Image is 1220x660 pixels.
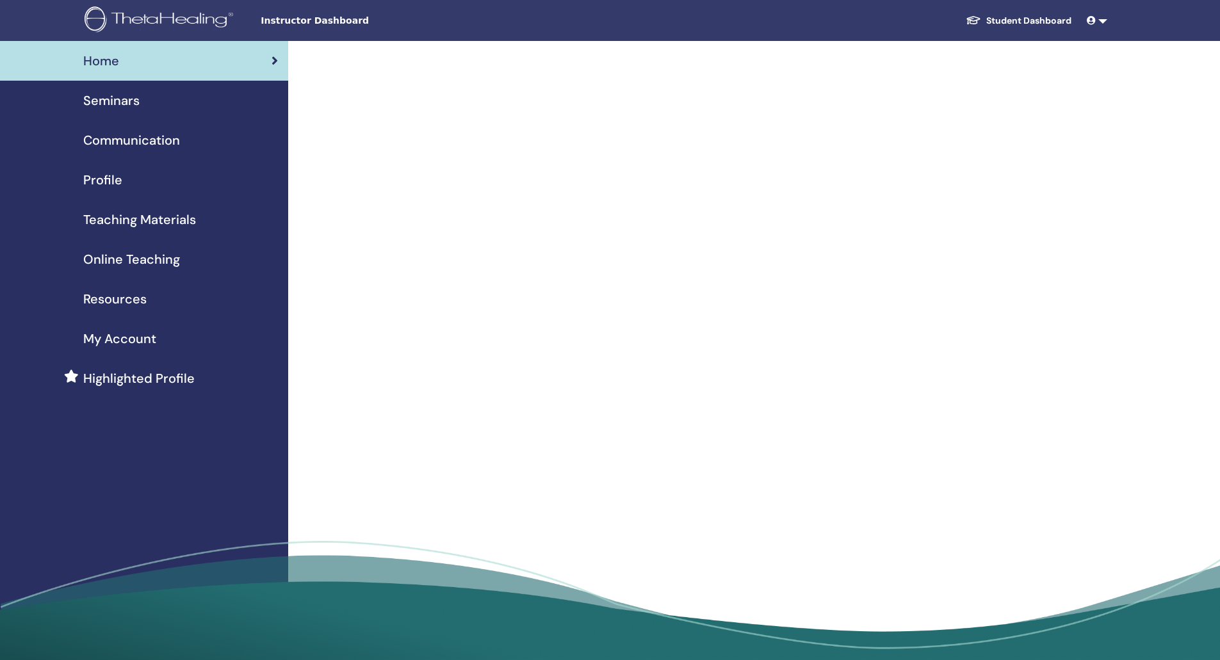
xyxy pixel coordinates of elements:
[83,91,140,110] span: Seminars
[956,9,1082,33] a: Student Dashboard
[966,15,981,26] img: graduation-cap-white.svg
[83,131,180,150] span: Communication
[83,369,195,388] span: Highlighted Profile
[83,289,147,309] span: Resources
[261,14,453,28] span: Instructor Dashboard
[83,51,119,70] span: Home
[83,170,122,189] span: Profile
[85,6,238,35] img: logo.png
[83,250,180,269] span: Online Teaching
[83,329,156,348] span: My Account
[83,210,196,229] span: Teaching Materials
